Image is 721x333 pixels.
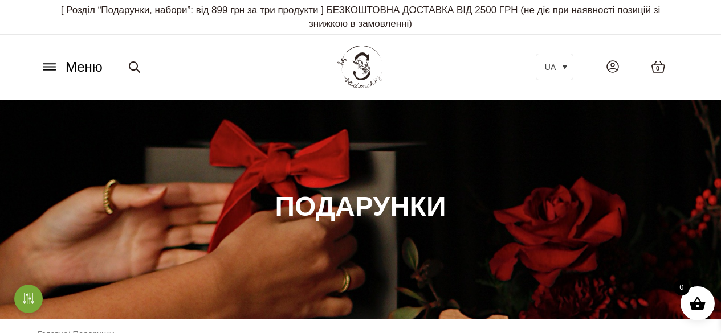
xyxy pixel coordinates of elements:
span: 0 [674,279,690,295]
button: Меню [37,56,106,78]
img: BY SADOVSKIY [337,46,383,88]
a: UA [536,54,573,80]
span: Меню [66,57,103,77]
span: 0 [656,64,659,73]
a: 0 [639,49,677,85]
h1: Подарунки [275,189,446,224]
span: UA [545,63,556,72]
